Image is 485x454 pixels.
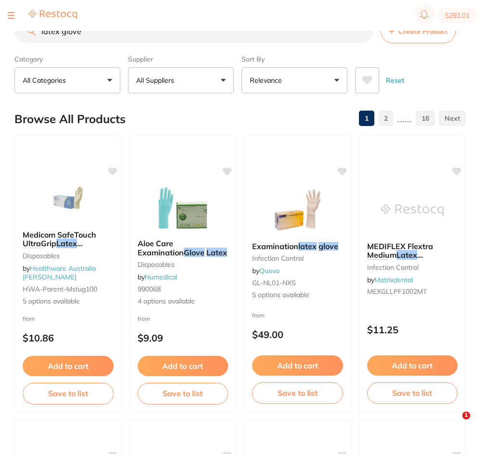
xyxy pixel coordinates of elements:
span: GL-NL01-NXS [252,278,296,287]
em: latex [298,241,317,251]
span: 1 [462,412,470,419]
button: Add to cart [23,356,114,376]
small: disposables [138,261,229,268]
b: Examination latex glove [252,242,343,251]
button: Add to cart [252,355,343,376]
b: MEDIFLEX Flextra Medium Latex Glove (100) Powder Free [367,242,458,260]
button: Save to list [252,382,343,404]
small: Disposables [23,252,114,260]
span: from [138,315,150,322]
em: Glove [23,248,43,257]
span: 4 options available [138,297,229,306]
span: 5 options available [252,290,343,300]
a: 2 [378,109,394,128]
iframe: Intercom live chat [443,412,466,435]
span: 990068 [138,285,161,293]
span: Examination [252,241,298,251]
img: Examination latex glove [266,186,329,234]
button: All Categories [14,67,120,93]
span: (100) Powder Free [388,259,456,269]
a: Quovo [259,266,280,275]
small: infection control [252,254,343,262]
label: Supplier [128,55,234,63]
button: All Suppliers [128,67,234,93]
label: Sort By [242,55,347,63]
span: by [252,266,280,275]
img: Medicom SafeTouch UltraGrip Latex Glove 100/Box [37,175,99,223]
em: Latex [206,248,227,257]
label: Category [14,55,120,63]
button: Add to cart [367,355,458,376]
span: 5 options available [23,297,114,306]
button: Relevance [242,67,347,93]
span: MEDIFLEX Flextra Medium [367,241,433,260]
span: by [23,264,96,281]
span: HWA-parent-mstug100 [23,285,97,293]
img: MEDIFLEX Flextra Medium Latex Glove (100) Powder Free [381,186,444,234]
small: infection control [367,264,458,271]
em: glove [319,241,338,251]
p: $9.09 [138,332,229,343]
a: Matrixdental [374,276,413,284]
p: $11.25 [367,324,458,335]
span: by [367,276,413,284]
button: Reset [383,67,407,93]
img: Aloe Care Examination Glove Latex [152,183,214,231]
em: Latex [56,239,77,248]
em: Latex [396,250,417,260]
a: 16 [416,109,435,128]
a: Numedical [145,273,177,281]
button: Add to cart [138,356,229,376]
p: Relevance [250,76,286,85]
h2: Browse All Products [14,113,126,126]
p: $49.00 [252,329,343,340]
button: Save to list [367,382,458,404]
b: Aloe Care Examination Glove Latex [138,239,229,257]
span: by [138,273,177,281]
p: All Categories [23,76,70,85]
span: Create Product [398,27,447,35]
span: Medicom SafeTouch UltraGrip [23,230,96,248]
a: 1 [359,109,374,128]
p: ...... [397,113,412,124]
span: from [252,312,265,319]
em: Glove [367,259,388,269]
span: MEXGLLPF1002MT [367,287,427,296]
img: Restocq Logo [29,10,77,20]
em: Glove [184,248,204,257]
button: Save to list [23,383,114,404]
button: Save to list [138,383,229,404]
button: Create Product [381,19,456,43]
button: $292.01 [437,8,477,23]
p: $10.86 [23,332,114,343]
b: Medicom SafeTouch UltraGrip Latex Glove 100/Box [23,230,114,248]
a: Healthware Australia [PERSON_NAME] [23,264,96,281]
span: 100/Box [43,248,74,257]
input: Search Products [14,19,373,43]
p: All Suppliers [136,76,178,85]
span: Aloe Care Examination [138,239,184,257]
span: from [23,315,35,322]
a: Restocq Logo [29,10,77,21]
